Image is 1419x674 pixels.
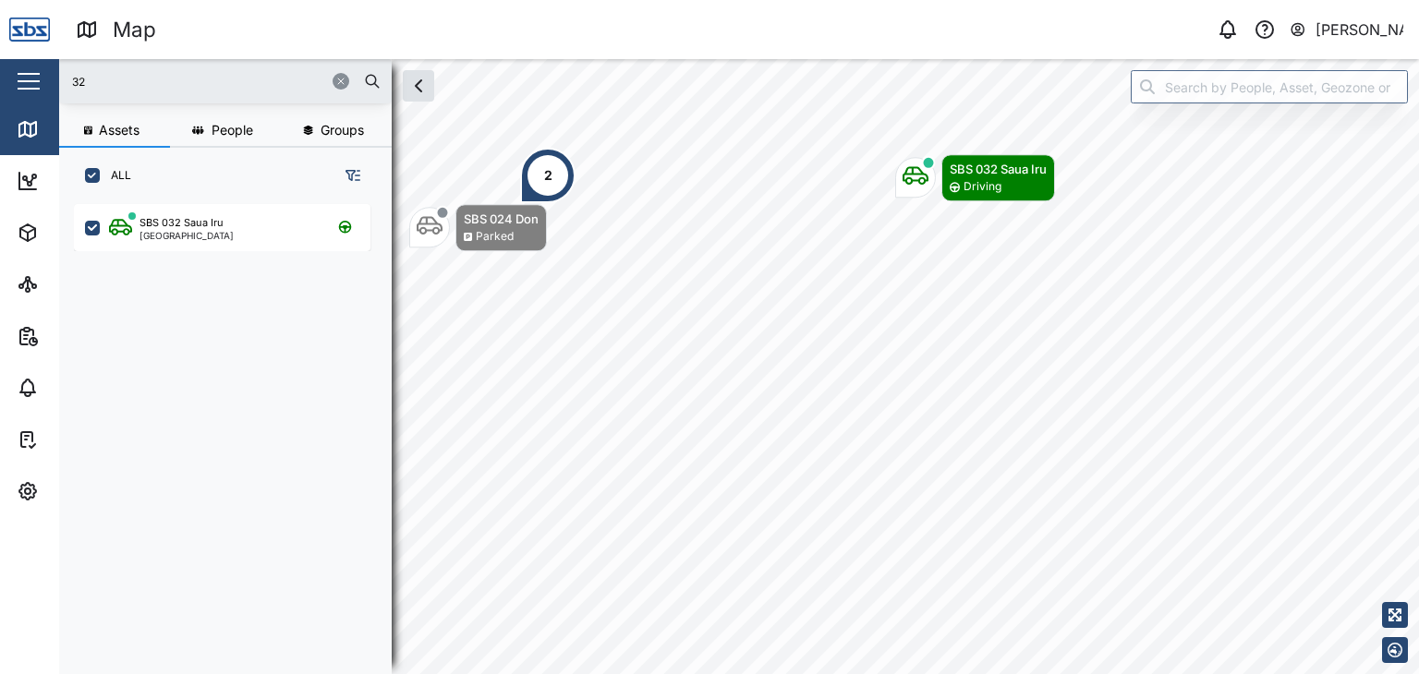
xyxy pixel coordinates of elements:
[964,178,1001,196] div: Driving
[139,231,234,240] div: [GEOGRAPHIC_DATA]
[895,154,1055,201] div: Map marker
[113,14,156,46] div: Map
[48,378,105,398] div: Alarms
[100,168,131,183] label: ALL
[520,148,576,203] div: Map marker
[48,274,92,295] div: Sites
[48,481,114,501] div: Settings
[950,160,1047,178] div: SBS 032 Saua Iru
[464,210,539,228] div: SBS 024 Don
[1131,70,1408,103] input: Search by People, Asset, Geozone or Place
[48,429,99,450] div: Tasks
[70,67,381,95] input: Search assets or drivers
[99,124,139,137] span: Assets
[48,223,105,243] div: Assets
[74,198,391,659] div: grid
[48,119,90,139] div: Map
[476,228,514,246] div: Parked
[409,204,547,251] div: Map marker
[321,124,364,137] span: Groups
[59,59,1419,674] canvas: Map
[48,326,111,346] div: Reports
[544,165,552,186] div: 2
[1316,18,1404,42] div: [PERSON_NAME]
[1289,17,1404,42] button: [PERSON_NAME]
[212,124,253,137] span: People
[9,9,50,50] img: Main Logo
[48,171,131,191] div: Dashboard
[139,215,224,231] div: SBS 032 Saua Iru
